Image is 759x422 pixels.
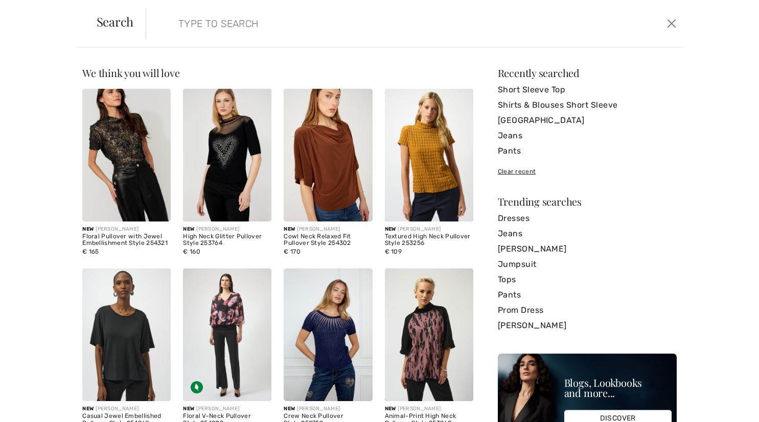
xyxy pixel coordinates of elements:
div: [PERSON_NAME] [385,405,473,413]
img: Sustainable Fabric [191,381,203,393]
div: Blogs, Lookbooks and more... [564,378,672,398]
a: [PERSON_NAME] [498,241,677,257]
div: [PERSON_NAME] [183,226,271,233]
span: € 109 [385,248,402,255]
a: Jeans [498,128,677,143]
img: Floral V-Neck Pullover Style 254202. Black/Multi [183,268,271,401]
div: Cowl Neck Relaxed Fit Pullover Style 254302 [284,233,372,247]
div: [PERSON_NAME] [82,226,171,233]
div: High Neck Glitter Pullover Style 253764 [183,233,271,247]
img: High Neck Glitter Pullover Style 253764. Black [183,89,271,221]
img: Animal-Print High Neck Pullover Style 253260. Pink/Black [385,268,473,401]
a: Jumpsuit [498,257,677,272]
span: € 160 [183,248,200,255]
div: Trending searches [498,196,677,207]
span: Chat [24,7,45,16]
input: TYPE TO SEARCH [171,8,540,39]
a: Pants [498,143,677,159]
span: New [385,226,396,232]
span: New [183,406,194,412]
a: Pants [498,287,677,303]
div: Clear recent [498,167,677,176]
img: Textured High Neck Pullover Style 253256. Vanilla 30 [385,89,473,221]
span: New [385,406,396,412]
span: New [183,226,194,232]
span: We think you will love [82,66,179,80]
div: Recently searched [498,68,677,78]
span: Search [97,15,134,28]
div: [PERSON_NAME] [284,405,372,413]
a: Short Sleeve Top [498,82,677,97]
div: [PERSON_NAME] [82,405,171,413]
a: Dresses [498,211,677,226]
span: € 165 [82,248,99,255]
button: Close [664,15,679,32]
a: Shirts & Blouses Short Sleeve [498,97,677,113]
div: [PERSON_NAME] [284,226,372,233]
img: Floral Pullover with Jewel Embellishment Style 254321. Copper/Black [82,89,171,221]
img: Crew Neck Pullover Style 259759. Midnight [284,268,372,401]
img: Cowl Neck Relaxed Fit Pullover Style 254302. Toffee/black [284,89,372,221]
div: [PERSON_NAME] [183,405,271,413]
span: € 170 [284,248,301,255]
a: [GEOGRAPHIC_DATA] [498,113,677,128]
span: New [82,226,94,232]
img: Casual Jewel Embellished Pullover Style 254968. Black [82,268,171,401]
a: Tops [498,272,677,287]
div: Floral Pullover with Jewel Embellishment Style 254321 [82,233,171,247]
div: Textured High Neck Pullover Style 253256 [385,233,473,247]
div: [PERSON_NAME] [385,226,473,233]
span: New [284,406,295,412]
span: New [82,406,94,412]
a: Jeans [498,226,677,241]
a: Prom Dress [498,303,677,318]
a: [PERSON_NAME] [498,318,677,333]
span: New [284,226,295,232]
